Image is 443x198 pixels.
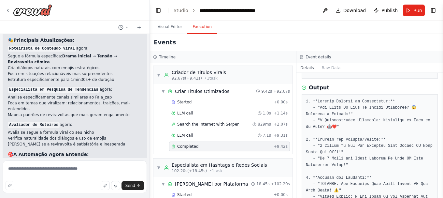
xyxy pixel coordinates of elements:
li: Foca em situações relacionáveis mas surpreendentes [8,71,142,77]
a: Studio [174,8,188,13]
button: Details [296,63,318,72]
button: Upload files [101,181,110,190]
li: Cria diálogos naturais com emojis estratégicos [8,65,142,71]
span: Started [177,192,192,197]
span: Publish [381,7,398,14]
p: agora: [8,45,142,51]
span: 7.1s [263,133,271,138]
span: 92.67s (+9.42s) [172,76,202,81]
span: Download [343,7,366,14]
p: agora: [8,86,142,92]
h3: 🎭 [8,37,142,43]
button: Raw Data [318,63,345,72]
span: ▼ [157,165,161,170]
li: Segue a fórmula específica: [8,53,142,65]
span: + 0.00s [274,192,288,197]
button: Click to speak your automation idea [111,181,120,190]
code: Avaliador de Roteiros [8,122,60,128]
h2: Events [154,38,176,47]
span: 9.42s [261,89,272,94]
div: Criador de Titulos Virais [172,69,226,76]
li: Estrutura especificamente para 1min30s+ de duração [8,77,142,83]
button: Send [121,181,144,190]
span: [PERSON_NAME] por Plataforma [175,181,248,187]
button: Run [403,5,425,16]
button: Execution [187,20,217,34]
span: ▼ [157,72,161,78]
code: Especialista em Pesquisa de Tendencias [8,87,100,93]
span: Criar Titulos Otimizados [175,88,229,95]
button: Switch to previous chat [116,23,131,31]
span: + 9.31s [274,133,288,138]
li: Verifica naturalidade dos diálogos e uso de emojis [8,135,142,141]
li: Avalia se segue a fórmula viral do seu nicho [8,129,142,135]
code: Roteirista de Conteudo Viral [8,46,76,52]
h3: Output [309,84,329,92]
span: • 1 task [209,168,222,174]
h3: 🎯 [8,151,142,158]
strong: Principais Atualizações: [13,38,75,43]
button: Start a new chat [134,23,144,31]
span: Started [177,99,192,105]
span: 1.0s [263,111,271,116]
span: + 2.07s [274,122,288,127]
span: Run [413,7,422,14]
span: Search the internet with Serper [177,122,239,127]
span: LLM call [177,111,193,116]
strong: A Automação Agora Entende: [13,152,89,157]
img: Logo [13,4,52,16]
h3: Event details [306,54,331,60]
button: Hide left sidebar [154,6,163,15]
button: Show right sidebar [429,6,438,15]
span: 829ms [258,122,271,127]
span: Completed [177,144,198,149]
li: [PERSON_NAME] se a reviravolta é satisfatória e inesperada [8,141,142,147]
p: agora: [8,122,142,128]
span: + 9.42s [274,144,288,149]
button: Download [333,5,369,16]
span: 18.45s [256,181,270,187]
span: + 92.67s [273,89,290,94]
span: + 102.20s [271,181,290,187]
span: LLM call [177,133,193,138]
span: + 1.14s [274,111,288,116]
button: Visual Editor [152,20,187,34]
li: Mapeia padrões de reviravoltas que mais geram engajamento [8,112,142,118]
li: Analisa especificamente canais similares ao Fala_zap [8,94,142,100]
nav: breadcrumb [174,7,273,14]
button: Improve this prompt [5,181,14,190]
span: 102.20s (+18.45s) [172,168,207,174]
strong: Drama inicial → Tensão → Reviravolta cômica [8,54,117,64]
span: ▼ [161,181,165,187]
button: Publish [371,5,400,16]
span: + 0.00s [274,99,288,105]
li: Foca em temas que viralizam: relacionamentos, traições, mal-entendidos [8,100,142,112]
span: ▼ [161,89,165,94]
span: Send [125,183,135,188]
div: Especialista em Hashtags e Redes Sociais [172,162,267,168]
span: • 1 task [205,76,218,81]
h3: Timeline [159,54,176,60]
